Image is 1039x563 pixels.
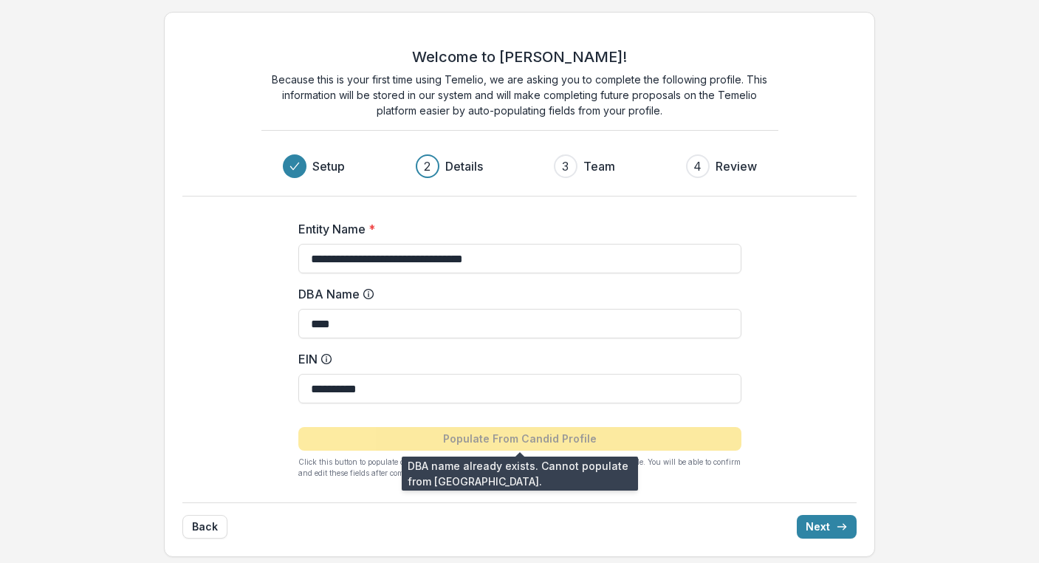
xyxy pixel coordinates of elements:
h2: Welcome to [PERSON_NAME]! [412,48,627,66]
div: Progress [283,154,757,178]
h3: Details [445,157,483,175]
div: 3 [562,157,569,175]
button: Populate From Candid Profile [298,427,741,451]
button: Next [797,515,857,539]
h3: Setup [312,157,345,175]
div: 2 [424,157,431,175]
label: EIN [298,350,733,368]
button: Back [182,515,227,539]
p: Because this is your first time using Temelio, we are asking you to complete the following profil... [261,72,778,118]
label: DBA Name [298,285,733,303]
h3: Team [583,157,615,175]
label: Entity Name [298,220,733,238]
p: Click this button to populate core profile fields in [GEOGRAPHIC_DATA] from your Candid profile. ... [298,457,741,479]
div: 4 [693,157,702,175]
h3: Review [716,157,757,175]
